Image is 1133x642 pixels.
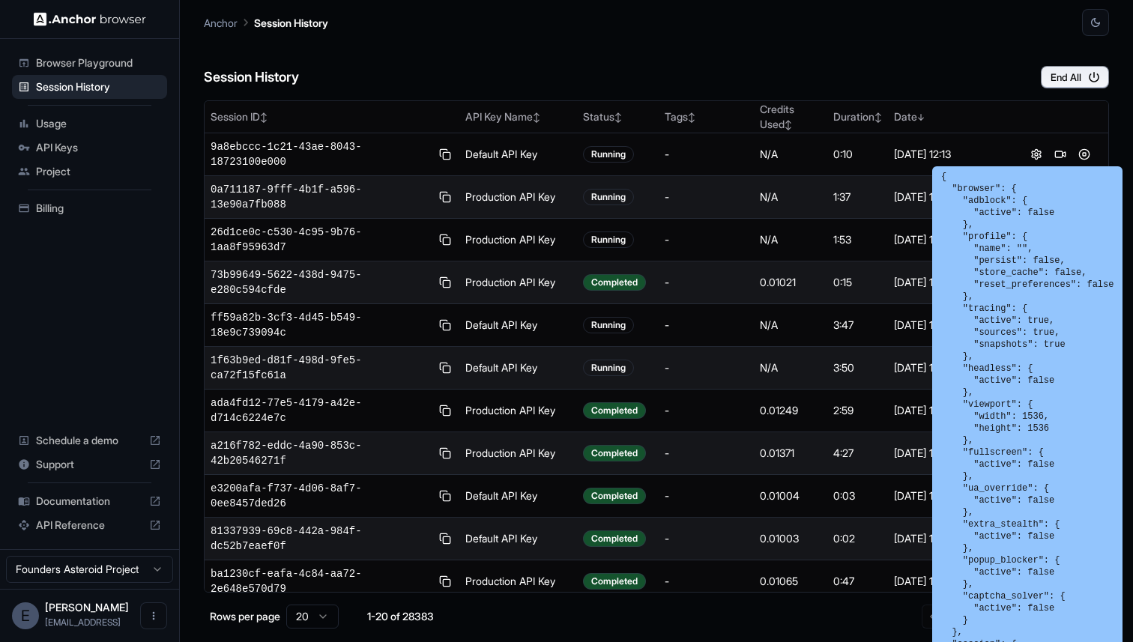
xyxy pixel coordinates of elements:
div: 2:59 [833,403,882,418]
div: Running [583,231,634,248]
span: Support [36,457,143,472]
div: Status [583,109,653,124]
div: 1:37 [833,190,882,205]
span: ba1230cf-eafa-4c84-aa72-2e648e570d79 [211,566,430,596]
div: 0:10 [833,147,882,162]
div: N/A [760,360,822,375]
p: Rows per page [210,609,280,624]
div: Documentation [12,489,167,513]
span: 9a8ebccc-1c21-43ae-8043-18723100e000 [211,139,430,169]
div: 0:15 [833,275,882,290]
div: Support [12,452,167,476]
div: Tags [665,109,748,124]
span: Project [36,164,161,179]
div: [DATE] 12:08 [894,403,1006,418]
div: Running [583,146,634,163]
div: 0.01371 [760,446,822,461]
span: 0a711187-9fff-4b1f-a596-13e90a7fb088 [211,182,430,212]
span: 26d1ce0c-c530-4c95-9b76-1aa8f95963d7 [211,225,430,255]
div: Schedule a demo [12,428,167,452]
div: 0:47 [833,574,882,589]
span: Documentation [36,494,143,509]
td: Default API Key [459,133,576,176]
div: Running [583,317,634,333]
div: [DATE] 12:12 [894,232,1006,247]
td: Production API Key [459,560,576,603]
p: Anchor [204,15,238,31]
button: Open menu [140,602,167,629]
div: [DATE] 12:08 [894,531,1006,546]
div: - [665,318,748,333]
td: Production API Key [459,219,576,261]
div: - [665,403,748,418]
div: Completed [583,274,646,291]
img: Anchor Logo [34,12,146,26]
div: Completed [583,488,646,504]
div: Billing [12,196,167,220]
span: ada4fd12-77e5-4179-a42e-d714c6224e7c [211,396,430,426]
div: 0.01004 [760,488,822,503]
span: ↕ [260,112,268,123]
h6: Session History [204,67,299,88]
div: 0.01021 [760,275,822,290]
span: 81337939-69c8-442a-984f-dc52b7eaef0f [211,524,430,554]
div: - [665,488,748,503]
div: Session History [12,75,167,99]
span: Browser Playground [36,55,161,70]
div: N/A [760,232,822,247]
span: ↕ [533,112,540,123]
div: - [665,190,748,205]
div: API Reference [12,513,167,537]
div: [DATE] 12:07 [894,574,1006,589]
div: Browser Playground [12,51,167,75]
td: Production API Key [459,261,576,304]
td: Default API Key [459,475,576,518]
div: [DATE] 12:10 [894,360,1006,375]
div: N/A [760,190,822,205]
span: e3200afa-f737-4d06-8af7-0ee8457ded26 [211,481,430,511]
div: [DATE] 12:08 [894,488,1006,503]
div: Completed [583,402,646,419]
button: End All [1041,66,1109,88]
div: API Key Name [465,109,570,124]
td: Default API Key [459,304,576,347]
span: API Keys [36,140,161,155]
span: Schedule a demo [36,433,143,448]
div: 0.01065 [760,574,822,589]
div: - [665,232,748,247]
div: - [665,360,748,375]
span: Session History [36,79,161,94]
td: Default API Key [459,347,576,390]
span: Billing [36,201,161,216]
div: 1:53 [833,232,882,247]
div: 3:47 [833,318,882,333]
span: Usage [36,116,161,131]
div: Usage [12,112,167,136]
div: - [665,275,748,290]
div: [DATE] 12:08 [894,446,1006,461]
td: Production API Key [459,176,576,219]
div: 0.01249 [760,403,822,418]
div: Date [894,109,1006,124]
div: 1-20 of 28383 [363,609,438,624]
div: Credits Used [760,102,822,132]
div: 4:27 [833,446,882,461]
div: Project [12,160,167,184]
div: Running [583,360,634,376]
div: - [665,446,748,461]
div: API Keys [12,136,167,160]
span: 1f63b9ed-d81f-498d-9fe5-ca72f15fc61a [211,353,430,383]
span: 73b99649-5622-438d-9475-e280c594cfde [211,267,430,297]
span: Edward Upton [45,601,129,614]
div: - [665,147,748,162]
td: Default API Key [459,518,576,560]
span: ↕ [785,119,792,130]
div: E [12,602,39,629]
nav: breadcrumb [204,14,328,31]
div: - [665,574,748,589]
div: 0.01003 [760,531,822,546]
span: ↕ [688,112,695,123]
div: Session ID [211,109,453,124]
span: ed@asteroid.ai [45,617,121,628]
span: ↕ [874,112,882,123]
